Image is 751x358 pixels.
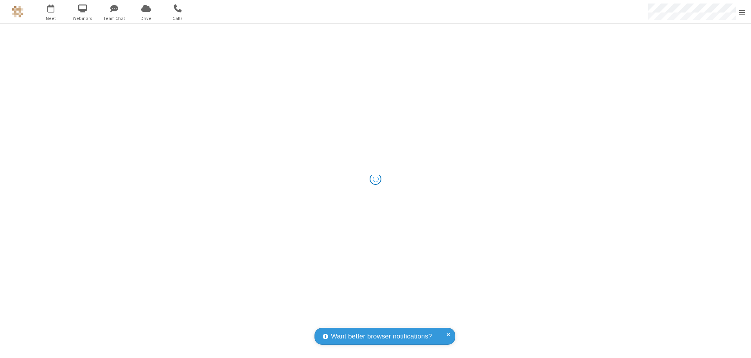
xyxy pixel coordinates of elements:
[131,15,161,22] span: Drive
[100,15,129,22] span: Team Chat
[331,331,432,342] span: Want better browser notifications?
[12,6,23,18] img: QA Selenium DO NOT DELETE OR CHANGE
[163,15,192,22] span: Calls
[68,15,97,22] span: Webinars
[36,15,66,22] span: Meet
